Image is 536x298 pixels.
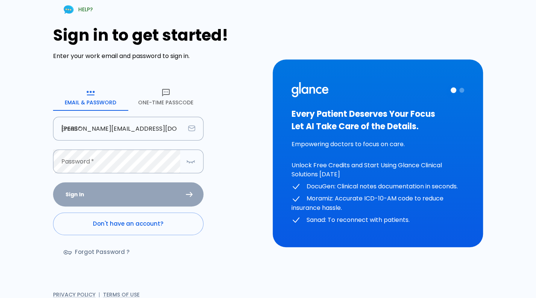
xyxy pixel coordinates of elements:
[292,182,465,191] p: DocuGen: Clinical notes documentation in seconds.
[62,3,75,16] img: Chat Support
[292,108,465,133] h3: Every Patient Deserves Your Focus Let AI Take Care of the Details.
[53,212,203,235] a: Don't have an account?
[53,26,264,44] h1: Sign in to get started!
[292,194,465,212] p: Moramiz: Accurate ICD-10-AM code to reduce insurance hassle.
[128,84,203,111] button: One-Time Passcode
[292,215,465,225] p: Sanad: To reconnect with patients.
[53,52,264,61] p: Enter your work email and password to sign in.
[53,241,141,263] a: Forgot Password ?
[53,117,185,141] input: dr.ahmed@clinic.com
[292,140,465,149] p: Empowering doctors to focus on care.
[292,161,465,179] p: Unlock Free Credits and Start Using Glance Clinical Solutions [DATE]
[53,84,128,111] button: Email & Password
